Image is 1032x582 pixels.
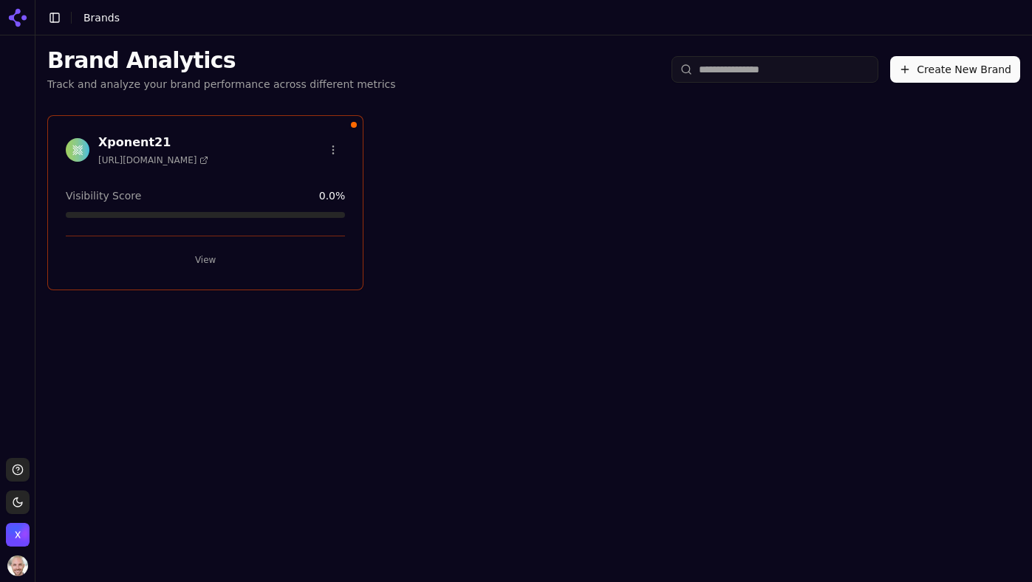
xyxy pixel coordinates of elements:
img: Xponent21 Inc [6,523,30,547]
img: Will Melton [7,555,28,576]
button: View [66,248,345,272]
button: Open organization switcher [6,523,30,547]
p: Track and analyze your brand performance across different metrics [47,77,396,92]
span: Visibility Score [66,188,141,203]
span: Brands [83,12,120,24]
h3: Xponent21 [98,134,208,151]
button: Open user button [7,555,28,576]
img: Xponent21 [66,138,89,162]
span: 0.0 % [319,188,346,203]
nav: breadcrumb [83,10,120,25]
h1: Brand Analytics [47,47,396,74]
iframe: Intercom live chat [982,510,1017,545]
span: [URL][DOMAIN_NAME] [98,154,208,166]
button: Create New Brand [890,56,1020,83]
